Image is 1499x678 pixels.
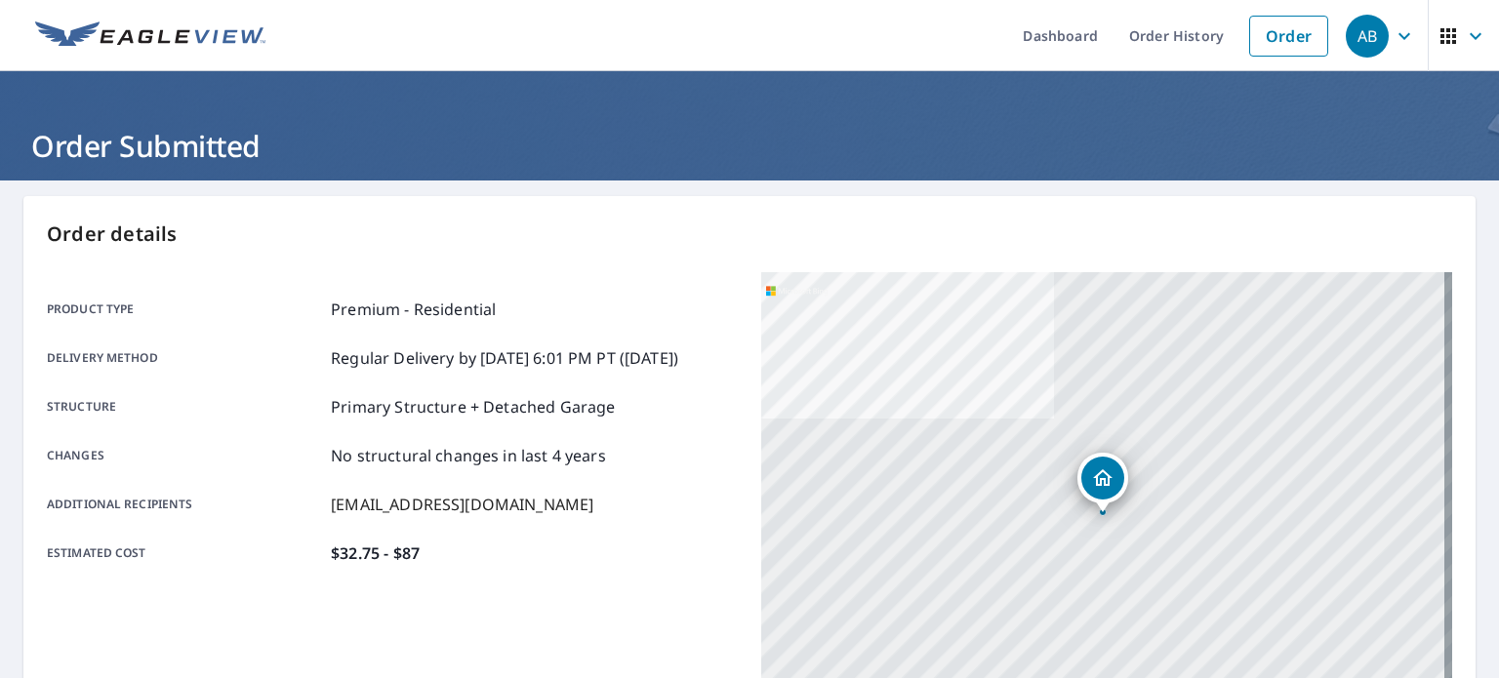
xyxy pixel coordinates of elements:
p: Primary Structure + Detached Garage [331,395,615,419]
h1: Order Submitted [23,126,1476,166]
div: Dropped pin, building 1, Residential property, 1107 Silver Creek Dr Sherwood, AR 72120 [1077,453,1128,513]
div: AB [1346,15,1389,58]
p: No structural changes in last 4 years [331,444,606,467]
p: Additional recipients [47,493,323,516]
p: Order details [47,219,1452,249]
p: $32.75 - $87 [331,541,420,565]
a: Order [1249,16,1328,57]
p: Premium - Residential [331,298,496,321]
p: [EMAIL_ADDRESS][DOMAIN_NAME] [331,493,593,516]
p: Estimated cost [47,541,323,565]
p: Delivery method [47,346,323,370]
p: Structure [47,395,323,419]
p: Product type [47,298,323,321]
p: Regular Delivery by [DATE] 6:01 PM PT ([DATE]) [331,346,678,370]
p: Changes [47,444,323,467]
img: EV Logo [35,21,265,51]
